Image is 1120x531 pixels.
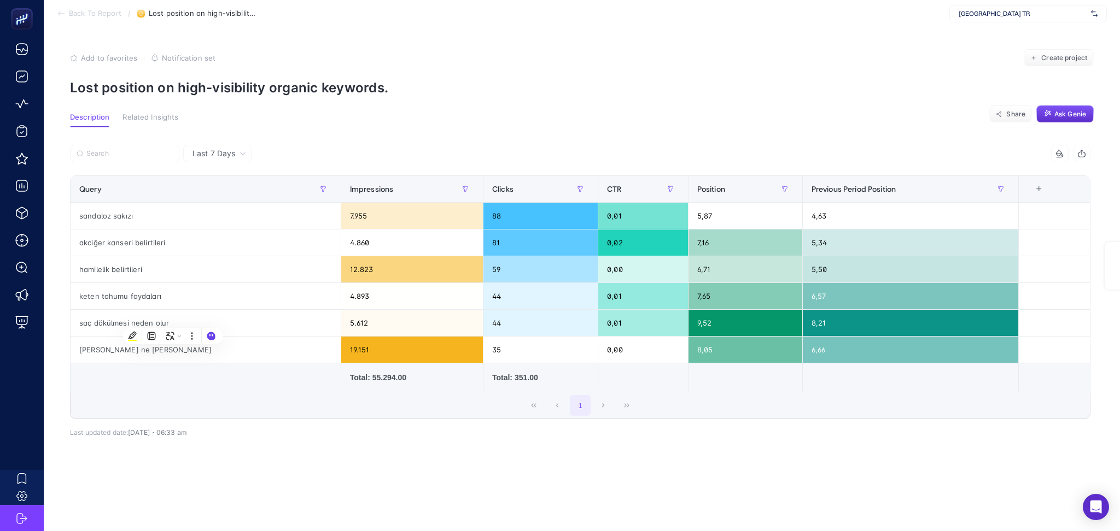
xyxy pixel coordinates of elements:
[86,150,173,158] input: Search
[598,283,688,309] div: 0,01
[689,337,802,363] div: 8,05
[803,337,1018,363] div: 6,66
[803,256,1018,282] div: 5,50
[1054,110,1086,119] span: Ask Genie
[341,310,483,336] div: 5.612
[689,203,802,229] div: 5,87
[483,283,598,309] div: 44
[162,54,215,62] span: Notification set
[598,256,688,282] div: 0,00
[483,203,598,229] div: 88
[350,185,394,193] span: Impressions
[71,256,341,282] div: hamilelik belirtileri
[341,283,483,309] div: 4.893
[341,229,483,256] div: 4.860
[350,372,474,383] div: Total: 55.294.00
[70,162,1090,436] div: Last 7 Days
[341,337,483,363] div: 19.151
[959,9,1087,18] span: [GEOGRAPHIC_DATA] TR
[598,337,688,363] div: 0,00
[122,113,178,127] button: Related Insights
[341,256,483,282] div: 12.823
[689,256,802,282] div: 6,71
[71,337,341,363] div: [PERSON_NAME] ne [PERSON_NAME]
[989,105,1032,123] button: Share
[803,283,1018,309] div: 6,57
[128,428,186,436] span: [DATE]・06:33 am
[598,310,688,336] div: 0,01
[607,185,621,193] span: CTR
[1006,110,1025,119] span: Share
[1028,185,1036,209] div: 6 items selected
[79,185,102,193] span: Query
[151,54,215,62] button: Notification set
[70,54,137,62] button: Add to favorites
[803,229,1018,256] div: 5,34
[1036,105,1094,123] button: Ask Genie
[492,372,589,383] div: Total: 351.00
[492,185,514,193] span: Clicks
[803,203,1018,229] div: 4,63
[483,229,598,256] div: 81
[70,113,109,127] button: Description
[1091,8,1098,19] img: svg%3e
[1083,494,1109,520] div: Open Intercom Messenger
[697,185,725,193] span: Position
[689,229,802,256] div: 7,16
[128,9,131,17] span: /
[69,9,121,18] span: Back To Report
[1029,185,1049,193] div: +
[71,310,341,336] div: saç dökülmesi neden olur
[341,203,483,229] div: 7.955
[1024,49,1094,67] button: Create project
[71,203,341,229] div: sandaloz sakızı
[70,428,128,436] span: Last updated date:
[71,229,341,256] div: akciğer kanseri belirtileri
[598,203,688,229] div: 0,01
[689,283,802,309] div: 7,65
[192,148,235,159] span: Last 7 Days
[122,113,178,122] span: Related Insights
[803,310,1018,336] div: 8,21
[149,9,258,18] span: Lost position on high-visibility organic keywords.
[70,113,109,122] span: Description
[483,310,598,336] div: 44
[1041,54,1087,62] span: Create project
[70,80,1094,96] p: Lost position on high-visibility organic keywords.
[71,283,341,309] div: keten tohumu faydaları
[689,310,802,336] div: 9,52
[570,395,591,416] button: 1
[483,256,598,282] div: 59
[81,54,137,62] span: Add to favorites
[812,185,896,193] span: Previous Period Position
[598,229,688,256] div: 0,02
[483,337,598,363] div: 35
